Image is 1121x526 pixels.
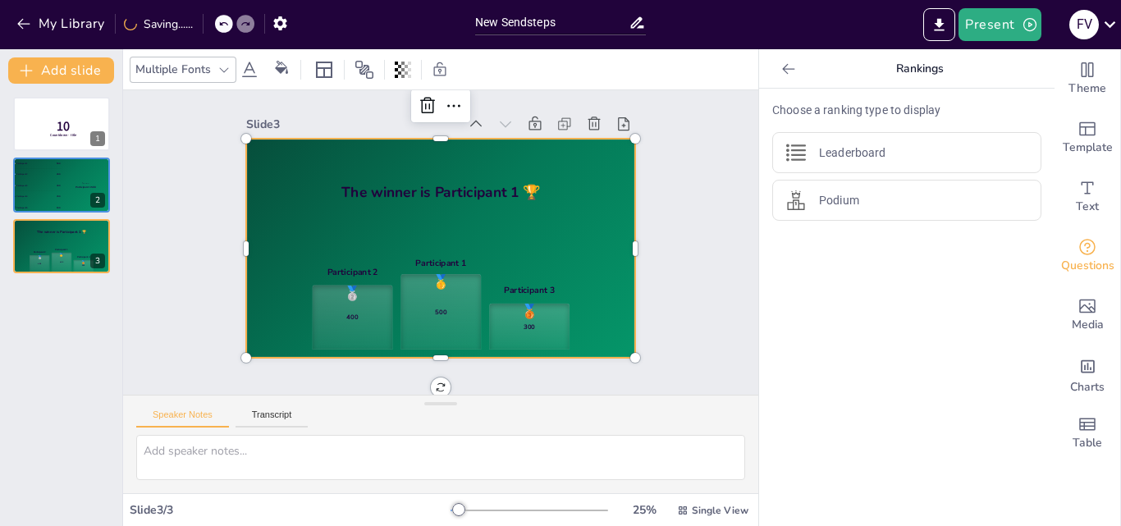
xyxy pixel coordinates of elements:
span: Participant 4 [16,194,28,197]
div: Slide 3 [246,117,459,132]
span: Single View [692,504,748,517]
div: Get real-time input from your audience [1055,226,1120,286]
div: 1 [90,131,105,146]
div: 🥇 [432,276,450,290]
div: 300 [524,322,535,332]
div: 400 [346,313,358,322]
button: Transcript [236,409,309,428]
div: Change the overall theme [1055,49,1120,108]
span: 500 [57,162,61,165]
div: 300 [82,264,85,267]
div: 2 [13,158,110,212]
div: 3 [13,219,110,273]
img: PODIUM icon [786,190,806,210]
h4: The winner is Participant 1 🏆 [246,182,636,202]
div: 🥉 [520,304,538,318]
div: Participant 1 [55,249,67,251]
span: 500 [91,185,95,188]
div: F V [1069,10,1099,39]
div: 25 % [625,502,664,518]
div: 4 [14,195,16,197]
span: Participant 5 [16,206,28,208]
span: 200 [57,194,61,198]
div: 🥇 [59,253,63,256]
span: Position [355,60,374,80]
div: Participant 2 [327,266,377,277]
div: Participant 3 [504,285,555,296]
div: 🥈 [38,255,42,258]
div: Add images, graphics, shapes or video [1055,286,1120,345]
button: Speaker Notes [136,409,229,428]
div: 🥈 [344,286,361,300]
div: Participant 2 [34,250,46,254]
div: Multiple Fonts [132,58,214,80]
span: Text [1076,198,1099,216]
button: Present [959,8,1041,41]
div: Top scorer [75,182,95,184]
div: 400 [38,263,41,265]
button: Export to PowerPoint [923,8,955,41]
span: 100 [57,206,61,209]
div: Slide 3 / 3 [130,502,451,518]
div: Add ready made slides [1055,108,1120,167]
span: 10 [57,117,70,135]
span: bronze [14,184,16,185]
div: Background color [269,61,294,78]
div: 500 [435,308,446,317]
div: 🥉 [81,260,85,263]
span: Participant 1 [16,162,28,164]
p: Rankings [802,49,1038,89]
h4: The winner is Participant 1 🏆 [13,230,110,235]
div: 1 [13,97,110,151]
img: LEADERBOARD icon [786,143,806,162]
span: Theme [1068,80,1106,98]
div: Participant 1 [415,257,466,267]
p: Leaderboard [819,144,885,162]
span: Participant 2 [16,173,28,176]
span: silver [14,173,16,175]
span: Table [1073,434,1102,452]
span: Charts [1070,378,1105,396]
span: Countdown - title [50,133,76,138]
button: Add slide [8,57,114,84]
div: Add charts and graphs [1055,345,1120,404]
div: 500 [60,261,63,263]
div: 2 [90,193,105,208]
span: Media [1072,316,1104,334]
span: Participant 3 [16,184,28,186]
div: Layout [311,57,337,83]
span: gold [14,162,16,164]
button: My Library [12,11,112,37]
div: 5 [14,206,16,208]
div: 3 [90,254,105,268]
span: 400 [57,172,61,176]
button: F V [1069,8,1099,41]
div: Add a table [1055,404,1120,463]
span: Questions [1061,257,1114,275]
div: Participant 1 [75,185,95,188]
div: Add text boxes [1055,167,1120,226]
p: Podium [819,192,859,209]
input: Insert title [475,11,629,34]
div: Saving...... [124,16,193,32]
div: Participant 3 [77,255,89,258]
span: Template [1063,139,1113,157]
span: 300 [57,184,61,187]
p: Choose a ranking type to display [772,102,1041,119]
